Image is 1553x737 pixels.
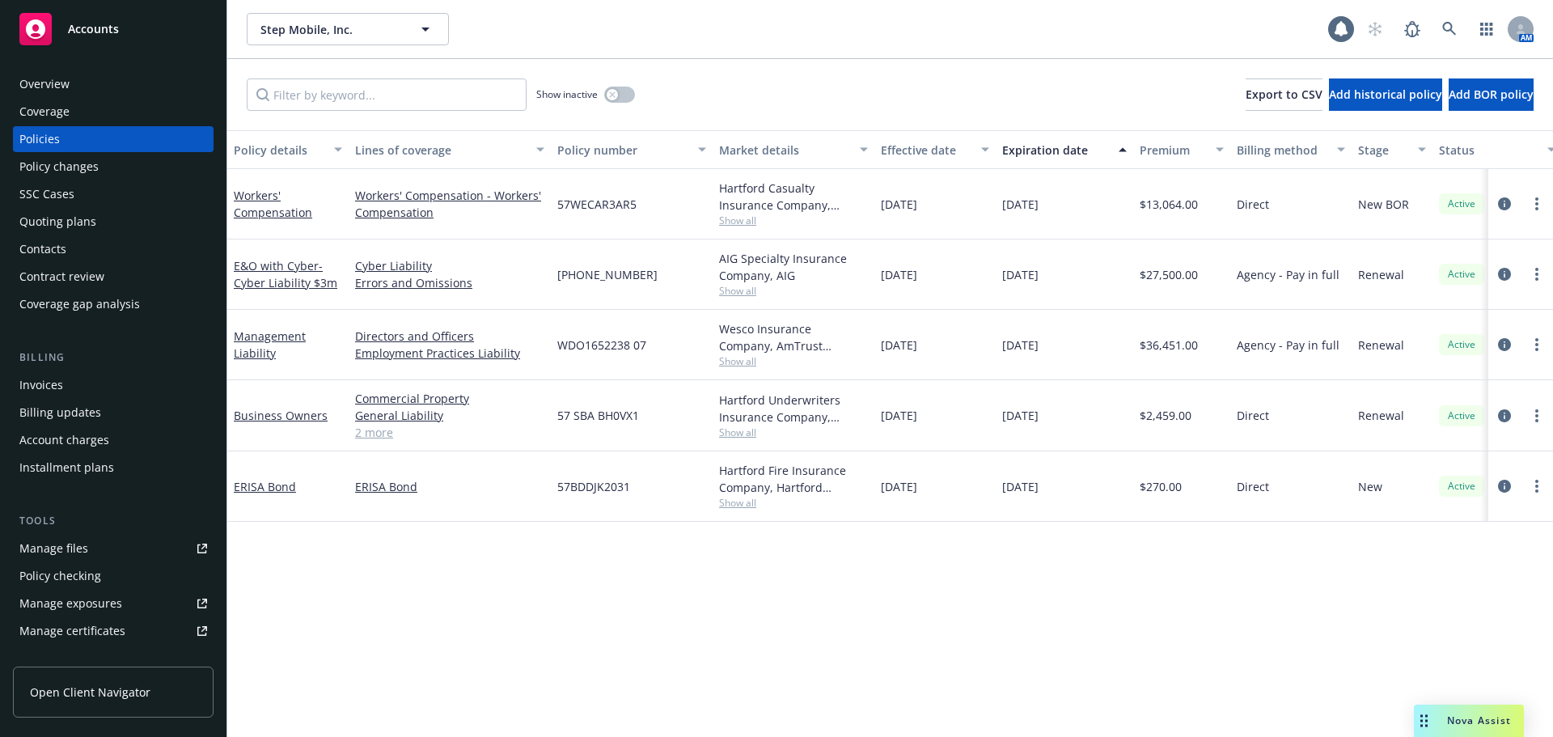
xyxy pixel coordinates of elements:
span: Add BOR policy [1449,87,1534,102]
span: Add historical policy [1329,87,1442,102]
button: Effective date [874,130,996,169]
div: Status [1439,142,1538,159]
span: Direct [1237,196,1269,213]
div: Hartford Fire Insurance Company, Hartford Insurance Group [719,462,868,496]
span: New BOR [1358,196,1409,213]
a: circleInformation [1495,194,1514,214]
span: Show all [719,426,868,439]
div: SSC Cases [19,181,74,207]
button: Add BOR policy [1449,78,1534,111]
div: Billing method [1237,142,1327,159]
a: Cyber Liability [355,257,544,274]
span: Accounts [68,23,119,36]
span: [DATE] [1002,196,1039,213]
div: Policies [19,126,60,152]
a: circleInformation [1495,265,1514,284]
div: Invoices [19,372,63,398]
a: Search [1433,13,1466,45]
span: [DATE] [881,478,917,495]
button: Nova Assist [1414,705,1524,737]
span: 57 SBA BH0VX1 [557,407,639,424]
span: 57WECAR3AR5 [557,196,637,213]
div: Market details [719,142,850,159]
span: [DATE] [1002,478,1039,495]
span: Renewal [1358,337,1404,354]
a: more [1527,265,1547,284]
div: Overview [19,71,70,97]
a: Errors and Omissions [355,274,544,291]
span: $36,451.00 [1140,337,1198,354]
a: Switch app [1470,13,1503,45]
a: Account charges [13,427,214,453]
span: New [1358,478,1382,495]
span: [DATE] [881,196,917,213]
button: Premium [1133,130,1230,169]
a: more [1527,406,1547,426]
div: Policy number [557,142,688,159]
span: Renewal [1358,407,1404,424]
button: Policy details [227,130,349,169]
a: Manage files [13,536,214,561]
button: Lines of coverage [349,130,551,169]
a: Coverage gap analysis [13,291,214,317]
a: E&O with Cyber [234,258,337,290]
div: Coverage [19,99,70,125]
a: Overview [13,71,214,97]
span: [DATE] [881,337,917,354]
a: Business Owners [234,408,328,423]
div: Policy changes [19,154,99,180]
div: Contract review [19,264,104,290]
a: ERISA Bond [234,479,296,494]
a: 2 more [355,424,544,441]
span: Active [1445,409,1478,423]
a: Commercial Property [355,390,544,407]
span: $27,500.00 [1140,266,1198,283]
div: Manage exposures [19,591,122,616]
span: [DATE] [881,266,917,283]
span: Step Mobile, Inc. [260,21,400,38]
a: Directors and Officers [355,328,544,345]
span: $2,459.00 [1140,407,1191,424]
span: $13,064.00 [1140,196,1198,213]
span: Direct [1237,478,1269,495]
div: Installment plans [19,455,114,481]
div: Tools [13,513,214,529]
span: [DATE] [1002,266,1039,283]
a: Management Liability [234,328,306,361]
div: Drag to move [1414,705,1434,737]
a: circleInformation [1495,406,1514,426]
span: Active [1445,337,1478,352]
div: Premium [1140,142,1206,159]
a: circleInformation [1495,477,1514,496]
a: Installment plans [13,455,214,481]
button: Stage [1352,130,1432,169]
button: Add historical policy [1329,78,1442,111]
span: 57BDDJK2031 [557,478,630,495]
div: Manage files [19,536,88,561]
a: Workers' Compensation [234,188,312,220]
span: [DATE] [1002,407,1039,424]
span: [DATE] [1002,337,1039,354]
span: Nova Assist [1447,714,1511,727]
a: Contacts [13,236,214,262]
a: General Liability [355,407,544,424]
a: Start snowing [1359,13,1391,45]
div: Lines of coverage [355,142,527,159]
div: Billing [13,349,214,366]
a: Coverage [13,99,214,125]
a: Policy changes [13,154,214,180]
div: Expiration date [1002,142,1109,159]
a: Accounts [13,6,214,52]
button: Billing method [1230,130,1352,169]
a: ERISA Bond [355,478,544,495]
a: Manage claims [13,646,214,671]
a: more [1527,477,1547,496]
span: Agency - Pay in full [1237,266,1339,283]
a: circleInformation [1495,335,1514,354]
div: Quoting plans [19,209,96,235]
span: Show all [719,496,868,510]
div: AIG Specialty Insurance Company, AIG [719,250,868,284]
div: Manage certificates [19,618,125,644]
div: Stage [1358,142,1408,159]
a: SSC Cases [13,181,214,207]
